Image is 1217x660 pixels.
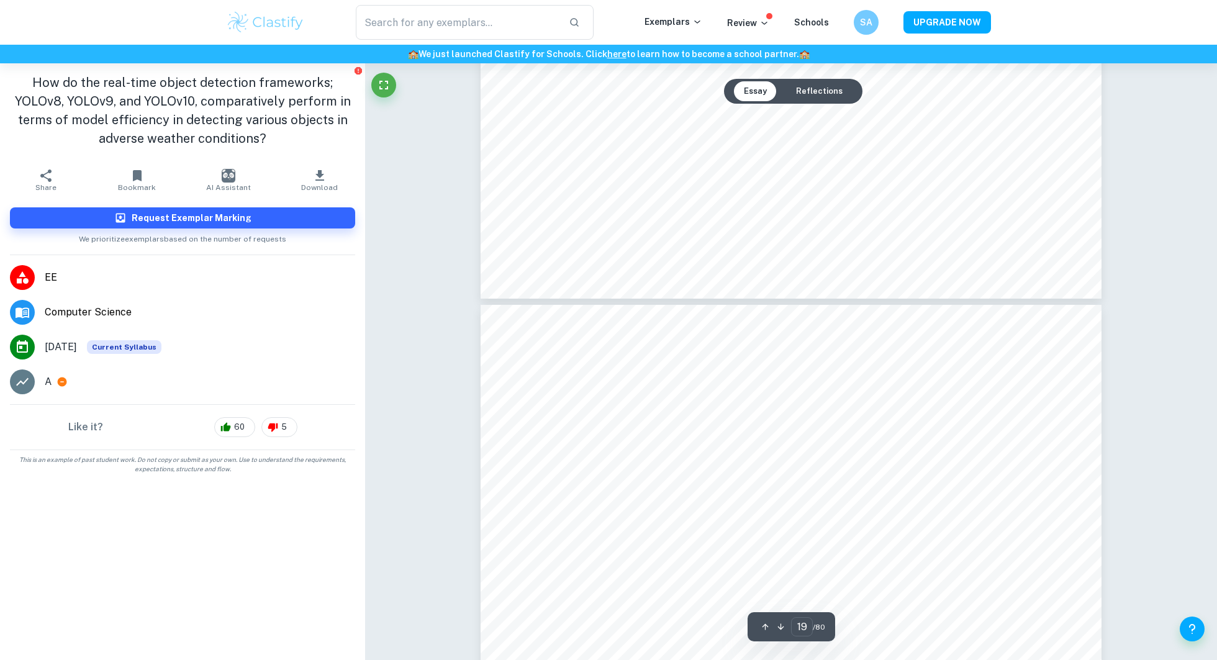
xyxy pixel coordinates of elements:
[79,228,286,245] span: We prioritize exemplars based on the number of requests
[10,207,355,228] button: Request Exemplar Marking
[786,81,853,101] button: Reflections
[206,183,251,192] span: AI Assistant
[734,81,777,101] button: Essay
[854,10,879,35] button: SA
[222,169,235,183] img: AI Assistant
[45,270,355,285] span: EE
[274,421,294,433] span: 5
[794,17,829,27] a: Schools
[45,305,355,320] span: Computer Science
[5,455,360,474] span: This is an example of past student work. Do not copy or submit as your own. Use to understand the...
[261,417,297,437] div: 5
[227,421,251,433] span: 60
[371,73,396,97] button: Fullscreen
[353,66,363,75] button: Report issue
[799,49,810,59] span: 🏫
[645,15,702,29] p: Exemplars
[226,10,305,35] img: Clastify logo
[87,340,161,354] span: Current Syllabus
[1180,617,1205,641] button: Help and Feedback
[35,183,57,192] span: Share
[903,11,991,34] button: UPGRADE NOW
[274,163,365,197] button: Download
[132,211,251,225] h6: Request Exemplar Marking
[408,49,418,59] span: 🏫
[214,417,255,437] div: 60
[356,5,559,40] input: Search for any exemplars...
[607,49,627,59] a: here
[91,163,183,197] button: Bookmark
[45,374,52,389] p: A
[2,47,1215,61] h6: We just launched Clastify for Schools. Click to learn how to become a school partner.
[727,16,769,30] p: Review
[10,73,355,148] h1: How do the real-time object detection frameworks; YOLOv8, YOLOv9, and YOLOv10, comparatively perf...
[45,340,77,355] span: [DATE]
[183,163,274,197] button: AI Assistant
[301,183,338,192] span: Download
[68,420,103,435] h6: Like it?
[118,183,156,192] span: Bookmark
[813,622,825,633] span: / 80
[87,340,161,354] div: This exemplar is based on the current syllabus. Feel free to refer to it for inspiration/ideas wh...
[859,16,874,29] h6: SA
